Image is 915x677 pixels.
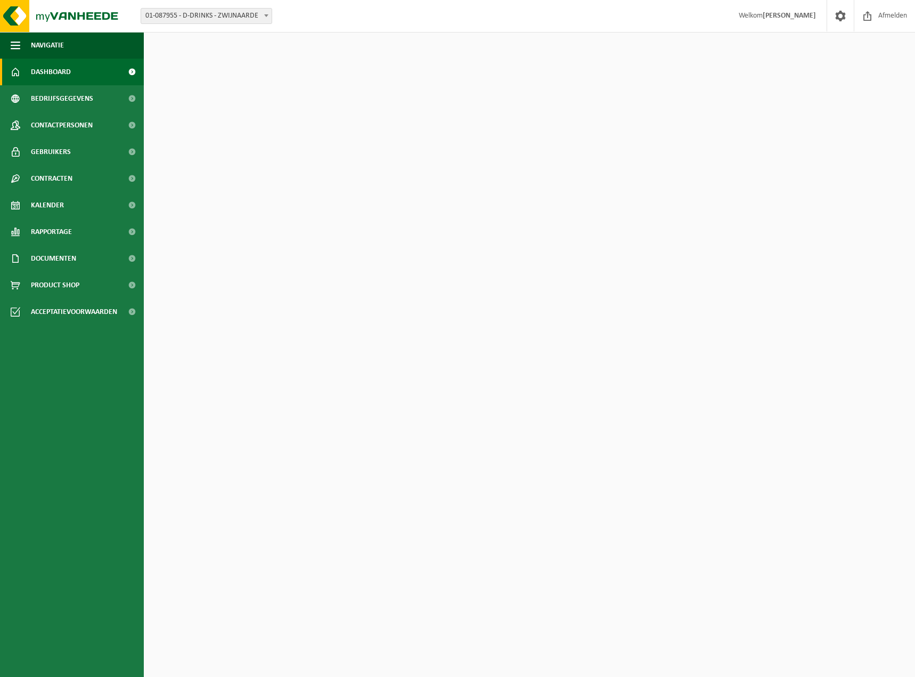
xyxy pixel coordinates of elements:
[31,272,79,299] span: Product Shop
[31,299,117,325] span: Acceptatievoorwaarden
[31,32,64,59] span: Navigatie
[141,9,272,23] span: 01-087955 - D-DRINKS - ZWIJNAARDE
[31,192,64,219] span: Kalender
[31,165,72,192] span: Contracten
[31,59,71,85] span: Dashboard
[31,139,71,165] span: Gebruikers
[31,219,72,245] span: Rapportage
[141,8,272,24] span: 01-087955 - D-DRINKS - ZWIJNAARDE
[31,85,93,112] span: Bedrijfsgegevens
[31,245,76,272] span: Documenten
[763,12,816,20] strong: [PERSON_NAME]
[31,112,93,139] span: Contactpersonen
